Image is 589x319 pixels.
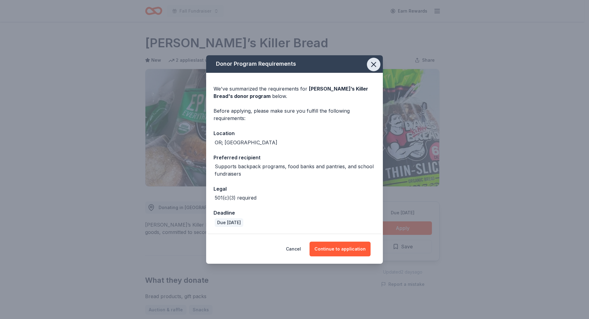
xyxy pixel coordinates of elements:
div: Supports backpack programs, food banks and pantries, and school fundraisers [215,163,375,177]
div: Deadline [214,209,375,217]
div: We've summarized the requirements for below. [214,85,375,100]
div: Before applying, please make sure you fulfill the following requirements: [214,107,375,122]
div: Donor Program Requirements [206,55,383,73]
div: Legal [214,185,375,193]
div: OR; [GEOGRAPHIC_DATA] [215,139,277,146]
div: Location [214,129,375,137]
div: Preferred recipient [214,154,375,161]
div: Due [DATE] [215,218,243,227]
button: Cancel [286,242,301,256]
div: 501(c)(3) required [215,194,256,201]
button: Continue to application [310,242,371,256]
